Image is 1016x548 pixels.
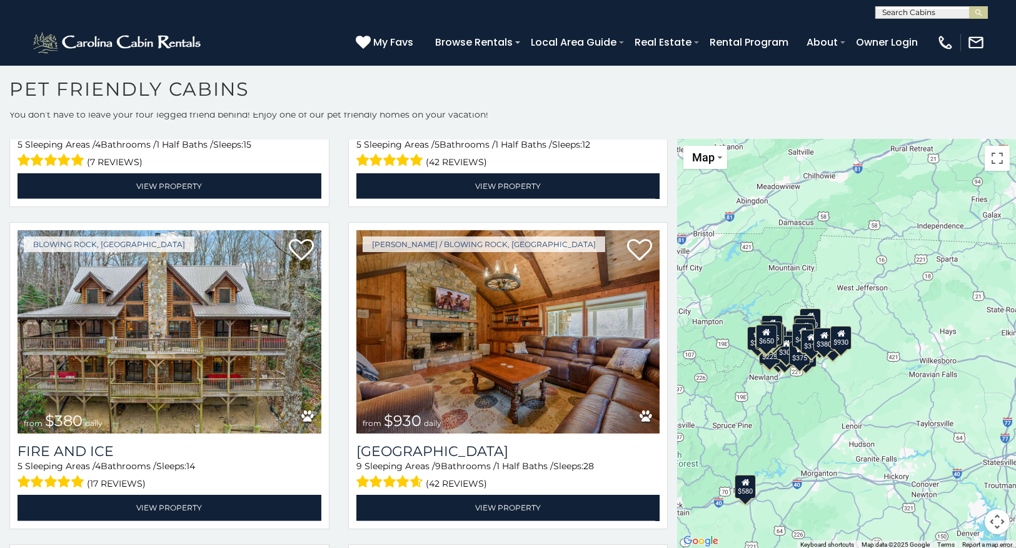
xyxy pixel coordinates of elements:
[801,330,822,353] div: $315
[289,238,314,264] a: Add to favorites
[823,332,844,355] div: $226
[495,139,552,150] span: 1 Half Baths /
[747,326,768,350] div: $260
[356,460,362,472] span: 9
[789,341,810,365] div: $375
[583,460,594,472] span: 28
[962,541,1012,548] a: Report a map error
[692,151,715,164] span: Map
[384,412,421,430] span: $930
[756,324,777,348] div: $650
[774,343,795,367] div: $345
[755,326,777,350] div: $230
[356,139,361,150] span: 5
[18,495,321,520] a: View Property
[525,31,623,53] a: Local Area Guide
[356,495,660,520] a: View Property
[356,34,416,51] a: My Favs
[24,419,43,428] span: from
[762,315,783,339] div: $325
[18,230,321,434] img: Fire And Ice
[937,34,954,51] img: phone-regular-white.png
[356,173,660,199] a: View Property
[800,308,821,332] div: $320
[18,443,321,460] a: Fire And Ice
[31,30,204,55] img: White-1-2.png
[95,139,101,150] span: 4
[429,31,519,53] a: Browse Rentals
[356,230,660,434] img: Appalachian Mountain Lodge
[937,541,955,548] a: Terms (opens in new tab)
[795,318,816,342] div: $210
[88,154,143,170] span: (7 reviews)
[18,460,23,472] span: 5
[18,460,321,492] div: Sleeping Areas / Bathrooms / Sleeps:
[424,419,441,428] span: daily
[813,327,835,351] div: $380
[683,146,727,169] button: Change map style
[156,139,213,150] span: 1 Half Baths /
[356,443,660,460] a: [GEOGRAPHIC_DATA]
[363,419,381,428] span: from
[186,460,195,472] span: 14
[373,34,413,50] span: My Favs
[627,238,652,264] a: Add to favorites
[582,139,590,150] span: 12
[794,315,815,338] div: $360
[435,139,440,150] span: 5
[967,34,985,51] img: mail-regular-white.png
[18,139,23,150] span: 5
[243,139,251,150] span: 15
[356,230,660,434] a: Appalachian Mountain Lodge from $930 daily
[793,323,814,347] div: $451
[85,419,103,428] span: daily
[18,230,321,434] a: Fire And Ice from $380 daily
[426,475,487,492] span: (42 reviews)
[795,343,817,367] div: $355
[88,475,146,492] span: (17 reviews)
[435,460,441,472] span: 9
[761,321,782,345] div: $395
[356,460,660,492] div: Sleeping Areas / Bathrooms / Sleeps:
[18,173,321,199] a: View Property
[735,474,757,498] div: $580
[24,236,194,252] a: Blowing Rock, [GEOGRAPHIC_DATA]
[363,236,605,252] a: [PERSON_NAME] / Blowing Rock, [GEOGRAPHIC_DATA]
[985,509,1010,534] button: Map camera controls
[850,31,924,53] a: Owner Login
[356,138,660,170] div: Sleeping Areas / Bathrooms / Sleeps:
[830,326,852,350] div: $930
[760,340,781,364] div: $225
[776,335,797,359] div: $305
[496,460,553,472] span: 1 Half Baths /
[45,412,83,430] span: $380
[628,31,698,53] a: Real Estate
[356,443,660,460] h3: Appalachian Mountain Lodge
[95,460,101,472] span: 4
[985,146,1010,171] button: Toggle fullscreen view
[800,31,844,53] a: About
[862,541,930,548] span: Map data ©2025 Google
[18,138,321,170] div: Sleeping Areas / Bathrooms / Sleeps:
[426,154,487,170] span: (42 reviews)
[703,31,795,53] a: Rental Program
